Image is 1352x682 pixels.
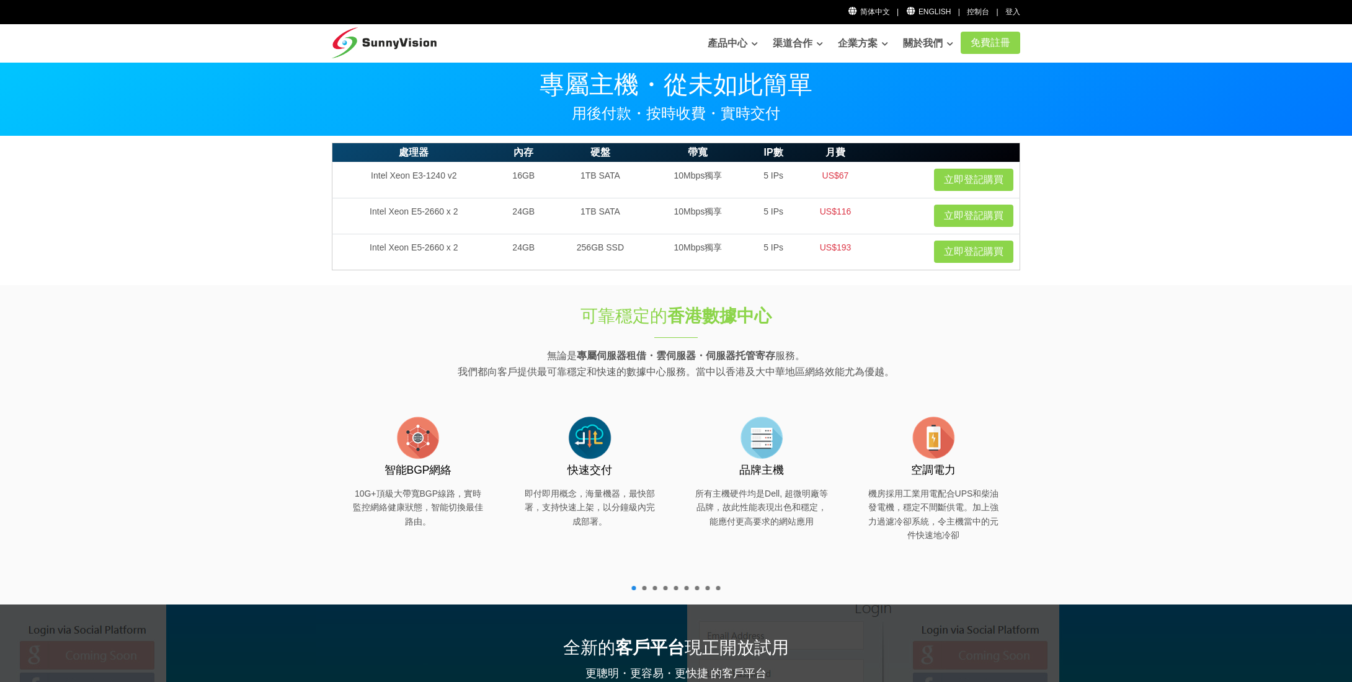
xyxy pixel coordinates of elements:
[393,413,443,463] img: flat-internet.png
[649,198,747,234] td: 10Mbps獨享
[496,234,552,270] td: 24GB
[577,350,775,361] strong: 專屬伺服器租借・雲伺服器・伺服器托管寄存
[332,635,1020,660] h2: 全新的 現正開放試用
[800,143,871,162] th: 月費
[649,162,747,198] td: 10Mbps獨享
[800,198,871,234] td: US$116
[694,463,829,478] h3: 品牌主機
[1005,7,1020,16] a: 登入
[469,304,883,328] h1: 可靠穩定的
[737,413,786,463] img: flat-server-alt.png
[866,487,1001,542] p: 機房採用工業用電配合UPS和柴油發電機，穩定不間斷供電。加上強力過濾冷卻系統，令主機當中的元件快速地冷卻
[552,234,649,270] td: 256GB SSD
[332,106,1020,121] p: 用後付款・按時收費・實時交付
[552,198,649,234] td: 1TB SATA
[496,162,552,198] td: 16GB
[350,487,486,528] p: 10G+頂級大帶寬BGP線路，實時監控網絡健康狀態，智能切換最佳路由。
[708,31,758,56] a: 產品中心
[649,143,747,162] th: 帶寬
[747,234,800,270] td: 5 IPs
[552,162,649,198] td: 1TB SATA
[997,6,998,18] li: |
[800,234,871,270] td: US$193
[649,234,747,270] td: 10Mbps獨享
[958,6,960,18] li: |
[350,463,486,478] h3: 智能BGP網絡
[838,31,888,56] a: 企業方案
[909,413,958,463] img: flat-battery.png
[967,7,989,16] a: 控制台
[667,306,772,325] strong: 香港數據中心
[934,169,1013,191] a: 立即登記購買
[847,7,890,16] a: 简体中文
[694,487,829,528] p: 所有主機硬件均是Dell, 超微明廠等品牌，故此性能表現出色和穩定，能應付更高要求的網站應用
[903,31,953,56] a: 關於我們
[961,32,1020,54] a: 免費註冊
[934,205,1013,227] a: 立即登記購買
[522,463,657,478] h3: 快速交付
[565,413,615,463] img: flat-cloud-in-out.png
[332,234,496,270] td: Intel Xeon E5-2660 x 2
[552,143,649,162] th: 硬盤
[773,31,823,56] a: 渠道合作
[496,143,552,162] th: 內存
[522,487,657,528] p: 即付即用概念，海量機器，最快部署，支持快速上架，以分鐘級內完成部署。
[615,638,685,657] strong: 客戶平台
[897,6,899,18] li: |
[332,198,496,234] td: Intel Xeon E5-2660 x 2
[800,162,871,198] td: US$67
[747,162,800,198] td: 5 IPs
[905,7,951,16] a: English
[332,143,496,162] th: 處理器
[747,143,800,162] th: IP數
[332,162,496,198] td: Intel Xeon E3-1240 v2
[934,241,1013,263] a: 立即登記購買
[496,198,552,234] td: 24GB
[332,72,1020,97] p: 專屬主機・從未如此簡單
[332,348,1020,379] p: 無論是 服務。 我們都向客戶提供最可靠穩定和快速的數據中心服務。當中以香港及大中華地區網絡效能尤為優越。
[747,198,800,234] td: 5 IPs
[866,463,1001,478] h3: 空調電力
